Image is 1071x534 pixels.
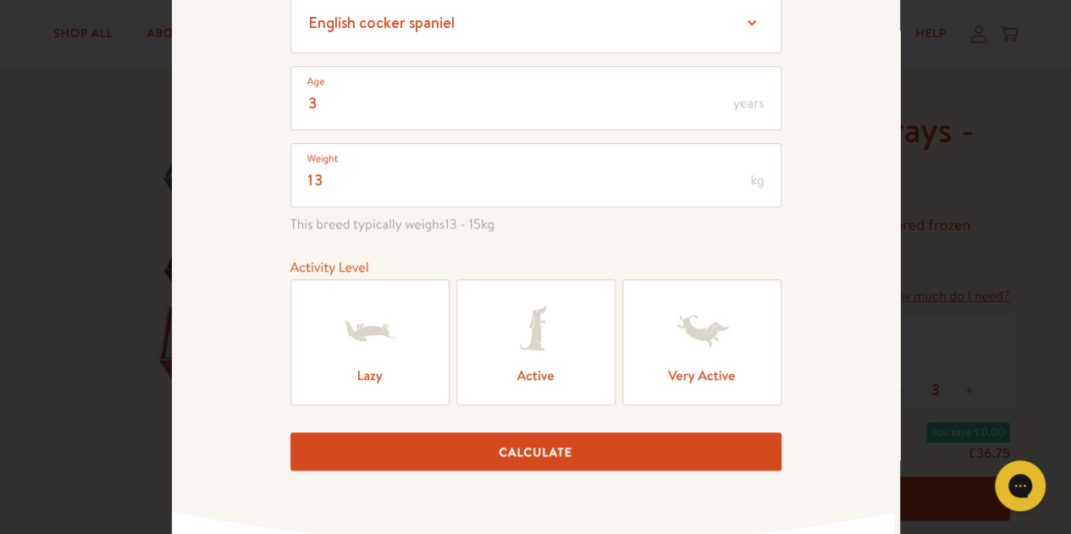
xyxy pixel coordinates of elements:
span: years [733,96,764,110]
button: Calculate [290,432,781,471]
div: Activity Level [290,256,781,279]
span: kg [750,173,764,187]
span: This breed typically weighs kg [290,213,781,236]
input: Enter weight [290,143,781,207]
label: Age [307,73,325,90]
input: Enter age [290,66,781,130]
span: 13 - 15 [444,215,481,234]
label: Very Active [622,279,781,405]
label: Weight [307,150,339,167]
iframe: Gorgias live chat messenger [986,454,1054,517]
label: Active [456,279,616,405]
label: Lazy [290,279,450,405]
